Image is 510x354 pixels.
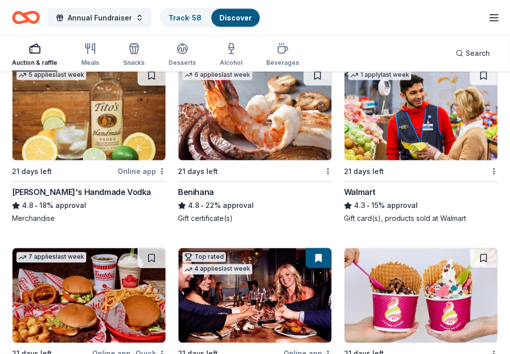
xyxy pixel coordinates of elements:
[123,59,145,67] div: Snacks
[178,214,332,224] div: Gift certificate(s)
[169,59,196,67] div: Desserts
[344,166,384,177] div: 21 days left
[466,47,490,59] span: Search
[12,39,57,72] button: Auction & raffle
[348,70,411,80] div: 1 apply last week
[35,202,37,210] span: •
[169,13,201,22] a: Track· 58
[12,6,40,29] a: Home
[344,186,375,198] div: Walmart
[12,214,166,224] div: Merchandise
[178,65,332,224] a: Image for Benihana6 applieslast week21 days leftBenihana4.8•22% approvalGift certificate(s)
[68,12,132,24] span: Annual Fundraiser
[16,70,86,80] div: 5 applies last week
[81,59,99,67] div: Meals
[12,66,166,161] img: Image for Tito's Handmade Vodka
[448,43,498,63] button: Search
[219,13,252,22] a: Discover
[178,248,332,343] img: Image for Cooper's Hawk Winery and Restaurants
[12,186,151,198] div: [PERSON_NAME]'s Handmade Vodka
[344,66,498,161] img: Image for Walmart
[169,39,196,72] button: Desserts
[12,248,166,343] img: Image for Freddy's Frozen Custard & Steakburgers
[266,59,299,67] div: Beverages
[367,202,369,210] span: •
[188,200,199,212] span: 4.8
[182,70,252,80] div: 6 applies last week
[22,200,33,212] span: 4.8
[344,200,498,212] div: 15% approval
[12,65,166,224] a: Image for Tito's Handmade Vodka5 applieslast week21 days leftOnline app[PERSON_NAME]'s Handmade V...
[201,202,203,210] span: •
[178,66,332,161] img: Image for Benihana
[160,8,261,28] button: Track· 58Discover
[81,39,99,72] button: Meals
[182,264,252,275] div: 4 applies last week
[16,252,86,263] div: 7 applies last week
[118,165,166,177] div: Online app
[178,166,218,177] div: 21 days left
[220,39,242,72] button: Alcohol
[123,39,145,72] button: Snacks
[182,252,226,262] div: Top rated
[220,59,242,67] div: Alcohol
[344,248,498,343] img: Image for Menchie's Frozen Yogurt
[12,200,166,212] div: 18% approval
[354,200,365,212] span: 4.3
[48,8,152,28] button: Annual Fundraiser
[178,186,214,198] div: Benihana
[12,59,57,67] div: Auction & raffle
[178,200,332,212] div: 22% approval
[344,65,498,224] a: Image for Walmart1 applylast week21 days leftWalmart4.3•15% approvalGift card(s), products sold a...
[266,39,299,72] button: Beverages
[12,166,52,177] div: 21 days left
[344,214,498,224] div: Gift card(s), products sold at Walmart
